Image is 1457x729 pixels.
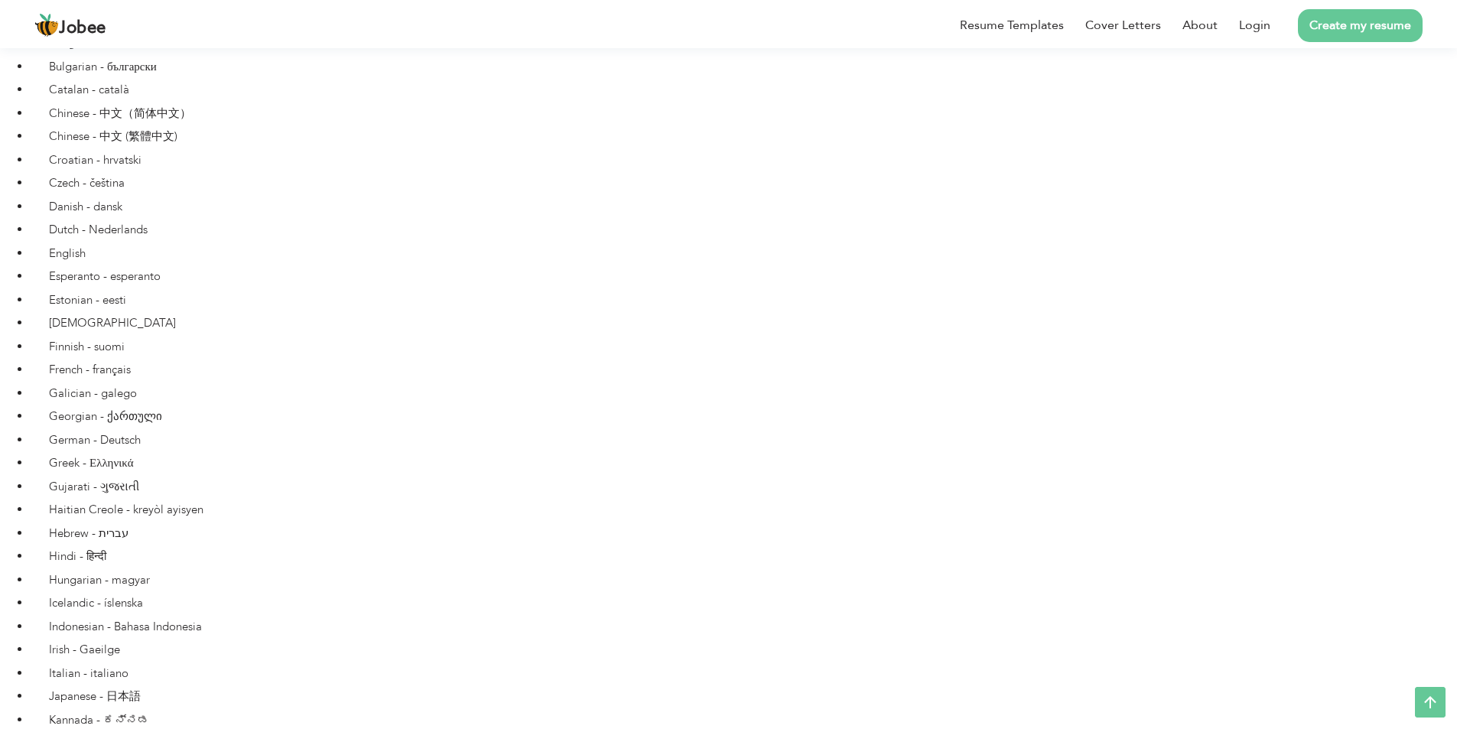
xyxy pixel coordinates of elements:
a: Bulgarian - български [31,55,1457,79]
a: Create my resume [1298,9,1423,42]
a: English [31,242,1457,265]
a: Chinese - 中文 (繁體中文) [31,125,1457,148]
a: Croatian - hrvatski [31,148,1457,172]
span: Jobee [59,20,106,37]
a: Greek - Ελληνικά [31,451,1457,475]
a: Cover Letters [1085,16,1161,34]
a: Gujarati - ગુજરાતી [31,475,1457,499]
a: Icelandic - íslenska [31,591,1457,615]
a: Jobee [34,13,106,37]
a: Dutch - Nederlands [31,218,1457,242]
a: [DEMOGRAPHIC_DATA] [31,311,1457,335]
a: Hungarian - magyar [31,568,1457,592]
a: Catalan - català [31,78,1457,102]
a: Esperanto - esperanto [31,265,1457,288]
a: French - français [31,358,1457,382]
a: Italian - italiano [31,662,1457,685]
a: Georgian - ქართული [31,405,1457,428]
img: jobee.io [34,13,59,37]
a: Chinese - 中文（简体中文） [31,102,1457,125]
a: Hebrew - ‎‫עברית‬‎ [31,522,1457,545]
a: Danish - dansk [31,195,1457,219]
a: Estonian - eesti [31,288,1457,312]
a: Irish - Gaeilge [31,638,1457,662]
a: Hindi - हिन्दी [31,545,1457,568]
a: Czech - čeština [31,171,1457,195]
a: German - Deutsch [31,428,1457,452]
a: Indonesian - Bahasa Indonesia [31,615,1457,639]
a: Galician - galego [31,382,1457,405]
a: Resume Templates [960,16,1064,34]
a: About [1182,16,1218,34]
a: Finnish - suomi [31,335,1457,359]
a: Japanese - 日本語 [31,685,1457,708]
a: Login [1239,16,1270,34]
a: Haitian Creole - kreyòl ayisyen [31,498,1457,522]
